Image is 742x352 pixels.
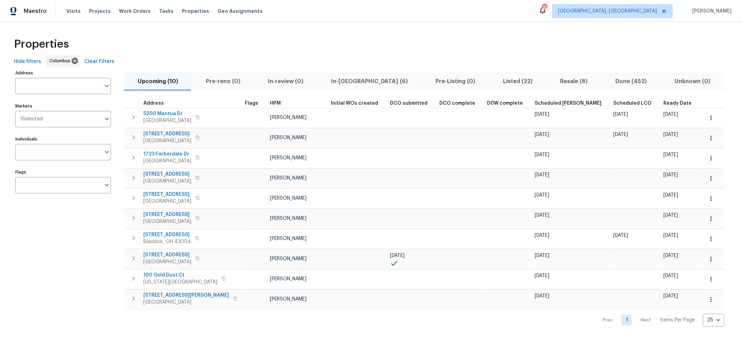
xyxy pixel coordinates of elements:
span: Clear Filters [84,57,114,66]
span: Pre-reno (0) [196,77,250,86]
span: 1 Selected [20,116,43,122]
span: [PERSON_NAME] [270,155,306,160]
button: Open [102,147,112,157]
span: [PERSON_NAME] [689,8,732,15]
span: [DATE] [535,193,549,198]
span: [DATE] [663,132,678,137]
span: 5200 Mantua Dr [143,110,191,117]
span: [STREET_ADDRESS] [143,171,191,178]
button: Hide filters [11,55,44,68]
span: [DATE] [535,273,549,278]
span: [DATE] [535,213,549,218]
span: Resale (8) [551,77,598,86]
span: [DATE] [535,294,549,298]
span: [DATE] [535,132,549,137]
span: [PERSON_NAME] [270,236,306,241]
span: [DATE] [663,233,678,238]
span: [DATE] [613,112,628,117]
span: [DATE] [663,273,678,278]
span: [PERSON_NAME] [270,216,306,221]
button: Clear Filters [81,55,117,68]
span: Ready Date [663,101,692,106]
span: Pre-Listing (0) [426,77,485,86]
span: [DATE] [663,193,678,198]
span: HPM [270,101,281,106]
p: Items Per Page [660,317,695,323]
span: [DATE] [663,152,678,157]
button: Open [102,180,112,190]
span: Initial WOs created [331,101,378,106]
span: Visits [66,8,81,15]
label: Address [15,71,111,75]
span: 100 Gold Dust Ct [143,272,217,279]
span: [STREET_ADDRESS] [143,251,191,258]
nav: Pagination Navigation [597,314,724,327]
span: DCO submitted [390,101,428,106]
span: [STREET_ADDRESS][PERSON_NAME] [143,292,229,299]
span: [DATE] [663,173,678,177]
span: Projects [89,8,111,15]
span: [GEOGRAPHIC_DATA] [143,218,191,225]
label: Individuals [15,137,111,141]
span: Address [143,101,164,106]
span: [STREET_ADDRESS] [143,211,191,218]
span: [STREET_ADDRESS] [143,231,191,238]
span: [DATE] [535,253,549,258]
button: Open [102,114,112,124]
span: Scheduled [PERSON_NAME] [535,101,601,106]
span: Listed (22) [493,77,542,86]
span: In-[GEOGRAPHIC_DATA] (6) [321,77,417,86]
span: [DATE] [535,112,549,117]
span: Hide filters [14,57,41,66]
a: Goto page 1 [622,315,632,326]
span: [GEOGRAPHIC_DATA], [GEOGRAPHIC_DATA] [558,8,657,15]
div: 25 [703,311,724,329]
span: [DATE] [535,233,549,238]
span: [STREET_ADDRESS] [143,191,191,198]
label: Markets [15,104,111,108]
span: [GEOGRAPHIC_DATA] [143,178,191,185]
label: Flags [15,170,111,174]
span: [GEOGRAPHIC_DATA] [143,137,191,144]
span: [GEOGRAPHIC_DATA] [143,299,229,306]
span: [DATE] [663,253,678,258]
span: [PERSON_NAME] [270,135,306,140]
span: [DATE] [613,233,628,238]
span: [GEOGRAPHIC_DATA] [143,198,191,205]
span: Columbus [49,57,73,64]
div: Columbus [46,55,79,66]
span: Blacklick, OH 43004 [143,238,191,245]
span: [DATE] [535,173,549,177]
span: [STREET_ADDRESS] [143,130,191,137]
span: [DATE] [390,253,405,258]
span: Unknown (0) [665,77,720,86]
span: [PERSON_NAME] [270,115,306,120]
span: [DATE] [535,152,549,157]
span: [PERSON_NAME] [270,277,306,281]
span: Properties [182,8,209,15]
span: [PERSON_NAME] [270,256,306,261]
div: 8 [542,4,547,11]
span: [US_STATE][GEOGRAPHIC_DATA] [143,279,217,286]
span: Properties [14,41,69,48]
span: [DATE] [663,112,678,117]
span: [DATE] [663,213,678,218]
span: [GEOGRAPHIC_DATA] [143,117,191,124]
span: [PERSON_NAME] [270,176,306,181]
span: DCO complete [439,101,475,106]
span: [DATE] [663,294,678,298]
span: [GEOGRAPHIC_DATA] [143,158,191,165]
span: Flags [245,101,258,106]
span: Tasks [159,9,174,14]
span: 1723 Farberdale Dr [143,151,191,158]
span: Done (452) [606,77,656,86]
span: Geo Assignments [217,8,263,15]
span: [GEOGRAPHIC_DATA] [143,258,191,265]
span: [PERSON_NAME] [270,297,306,302]
button: Open [102,81,112,91]
span: Work Orders [119,8,151,15]
span: In-review (0) [258,77,313,86]
span: Scheduled LCO [613,101,652,106]
span: Maestro [24,8,47,15]
span: [DATE] [613,132,628,137]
